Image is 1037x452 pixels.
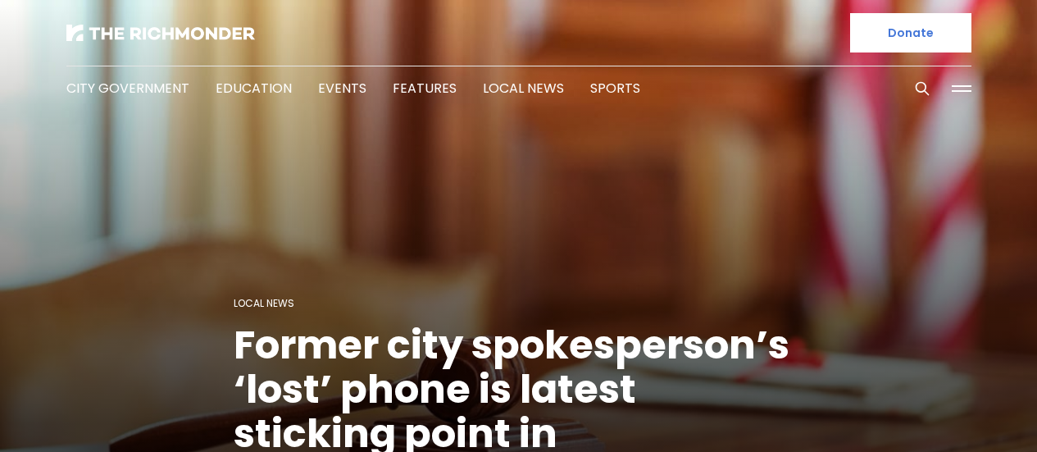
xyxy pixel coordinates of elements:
[850,13,971,53] a: Donate
[910,76,935,101] button: Search this site
[393,79,457,98] a: Features
[483,79,564,98] a: Local News
[234,296,294,310] a: Local News
[66,79,189,98] a: City Government
[318,79,366,98] a: Events
[66,25,255,41] img: The Richmonder
[216,79,292,98] a: Education
[590,79,640,98] a: Sports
